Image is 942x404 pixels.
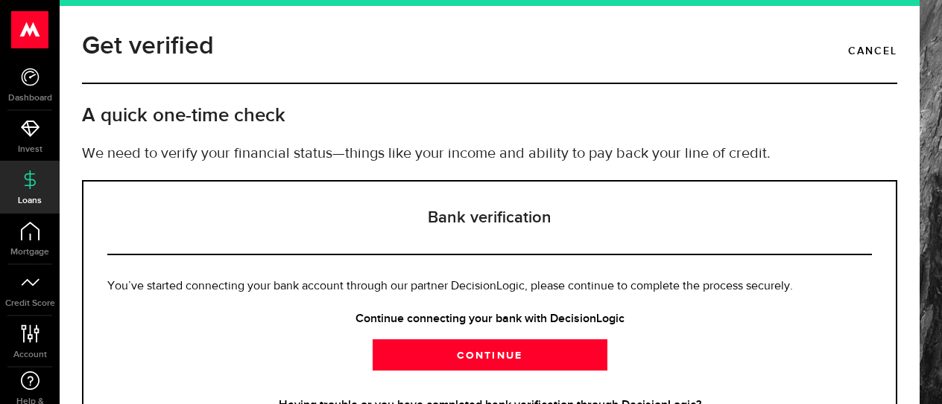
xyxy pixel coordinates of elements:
[82,27,214,65] h1: Get verified
[879,342,942,404] iframe: LiveChat chat widget
[107,310,872,328] strong: Continue connecting your bank with DecisionLogic
[107,182,872,255] h3: Bank verification
[107,280,793,292] span: You’ve started connecting your bank account through our partner DecisionLogic, please continue to...
[82,103,897,128] h2: A quick one-time check
[848,39,897,64] a: Cancel
[373,339,607,371] a: Continue
[82,143,897,165] p: We need to verify your financial status—things like your income and ability to pay back your line...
